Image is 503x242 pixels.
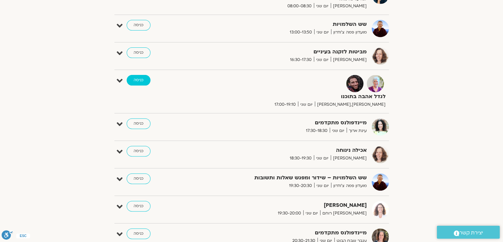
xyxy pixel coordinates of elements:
span: 13:00-13:50 [287,29,314,36]
span: עינת ארוך [347,127,367,134]
span: [PERSON_NAME] [331,155,367,162]
span: יום שני [314,182,331,189]
a: כניסה [127,146,150,156]
span: 19:30-20:30 [287,182,314,189]
strong: מיינדפולנס מתקדמים [205,118,367,127]
strong: שש השלמויות [205,20,367,29]
span: יום שני [298,101,315,108]
span: 17:30-18:30 [304,127,330,134]
span: 19:30-20:00 [275,210,303,217]
span: מועדון פמה צ'ודרון [331,182,367,189]
a: כניסה [127,201,150,212]
strong: מביטות לזקנה בעיניים [205,47,367,56]
a: כניסה [127,118,150,129]
a: כניסה [127,47,150,58]
span: 16:30-17:30 [288,56,314,63]
span: יום שני [314,3,331,10]
strong: אכילה נינוחה [205,146,367,155]
span: [PERSON_NAME] רוחם [320,210,367,217]
a: כניסה [127,75,150,86]
span: [PERSON_NAME] [331,3,367,10]
span: יום שני [330,127,347,134]
strong: לגדל אהבה בתוכנו [224,92,386,101]
span: [PERSON_NAME],[PERSON_NAME] [315,101,386,108]
a: כניסה [127,173,150,184]
strong: מיינדפולנס מתקדמים [205,228,367,237]
span: יום שני [314,155,331,162]
span: 17:00-19:10 [272,101,298,108]
span: יום שני [314,56,331,63]
span: יום שני [314,29,331,36]
a: כניסה [127,228,150,239]
span: [PERSON_NAME] [331,56,367,63]
a: כניסה [127,20,150,30]
strong: [PERSON_NAME] [205,201,367,210]
span: 18:30-19:30 [287,155,314,162]
span: 08:00-08:30 [285,3,314,10]
span: יום שני [303,210,320,217]
span: מועדון פמה צ'ודרון [331,29,367,36]
a: יצירת קשר [437,226,500,239]
span: יצירת קשר [459,228,483,237]
strong: שש השלמויות – שידור ומפגש שאלות ותשובות [205,173,367,182]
